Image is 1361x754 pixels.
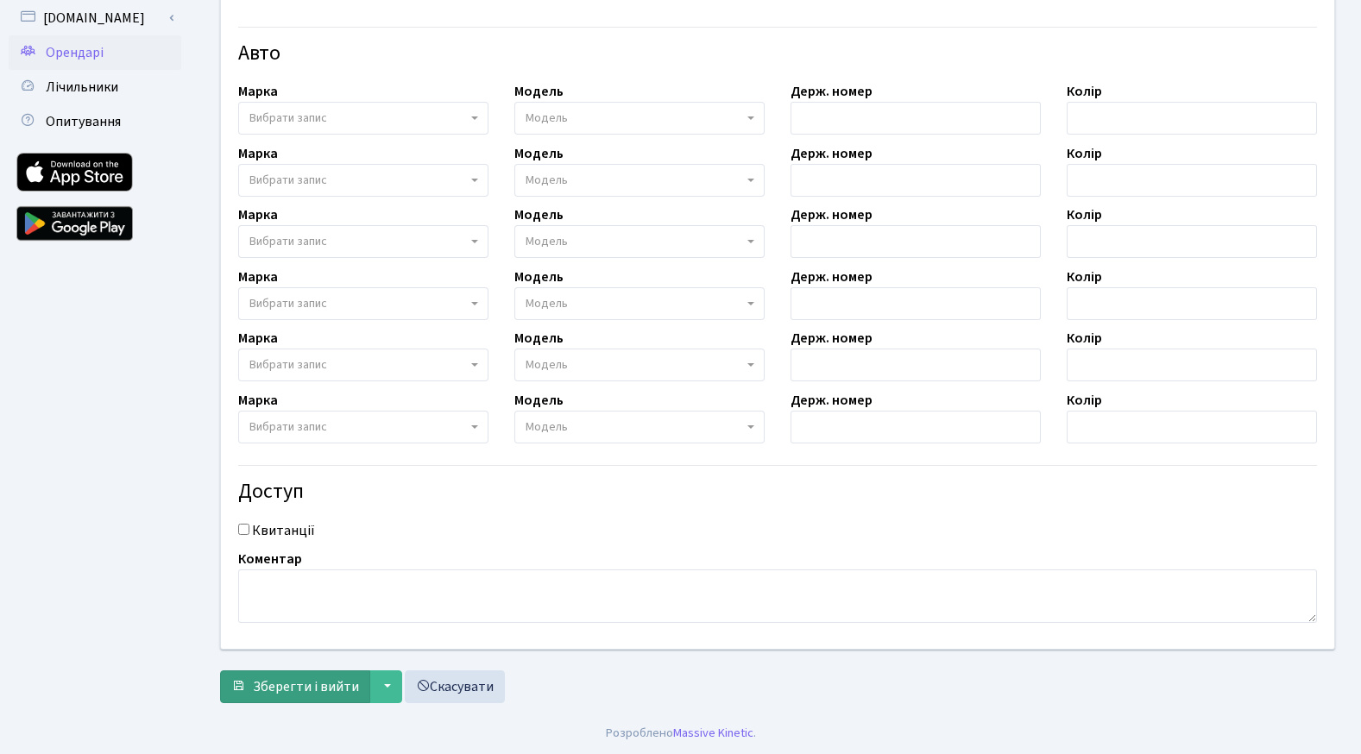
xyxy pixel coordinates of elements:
span: Вибрати запис [249,110,327,127]
label: Модель [514,81,564,102]
label: Модель [514,143,564,164]
label: Коментар [238,549,302,569]
label: Марка [238,390,278,411]
label: Марка [238,81,278,102]
label: Держ. номер [791,267,873,287]
label: Колір [1067,81,1102,102]
a: Massive Kinetic [673,724,753,742]
a: Опитування [9,104,181,139]
label: Модель [514,390,564,411]
label: Колір [1067,143,1102,164]
label: Модель [514,328,564,349]
label: Держ. номер [791,328,873,349]
label: Колір [1067,267,1102,287]
label: Держ. номер [791,204,873,225]
h4: Доступ [238,480,1317,505]
label: Модель [514,204,564,225]
span: Вибрати запис [249,356,327,374]
h4: Авто [238,41,1317,66]
span: Вибрати запис [249,295,327,312]
a: Орендарі [9,35,181,70]
label: Квитанції [252,520,315,541]
span: Орендарі [46,43,104,62]
label: Колір [1067,390,1102,411]
span: Модель [526,295,568,312]
span: Зберегти і вийти [253,677,359,696]
span: Опитування [46,112,121,131]
button: Зберегти і вийти [220,670,370,703]
label: Марка [238,204,278,225]
label: Держ. номер [791,81,873,102]
span: Лічильники [46,78,118,97]
a: Скасувати [405,670,505,703]
a: Лічильники [9,70,181,104]
span: Модель [526,356,568,374]
span: Модель [526,172,568,189]
label: Марка [238,267,278,287]
a: [DOMAIN_NAME] [9,1,181,35]
label: Колір [1067,328,1102,349]
label: Держ. номер [791,390,873,411]
label: Марка [238,143,278,164]
div: Розроблено . [606,724,756,743]
span: Вибрати запис [249,418,327,436]
span: Вибрати запис [249,172,327,189]
label: Колір [1067,204,1102,225]
label: Держ. номер [791,143,873,164]
span: Модель [526,418,568,436]
label: Марка [238,328,278,349]
span: Модель [526,110,568,127]
span: Вибрати запис [249,233,327,250]
label: Модель [514,267,564,287]
span: Модель [526,233,568,250]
